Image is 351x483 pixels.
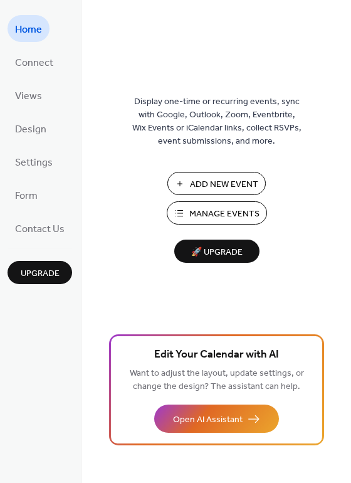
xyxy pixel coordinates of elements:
[15,53,53,73] span: Connect
[174,240,259,263] button: 🚀 Upgrade
[15,186,38,206] span: Form
[8,82,50,109] a: Views
[173,413,243,427] span: Open AI Assistant
[8,115,54,142] a: Design
[15,87,42,106] span: Views
[21,267,60,280] span: Upgrade
[182,244,252,261] span: 🚀 Upgrade
[15,120,46,139] span: Design
[15,20,42,40] span: Home
[190,178,258,191] span: Add New Event
[154,346,279,364] span: Edit Your Calendar with AI
[189,208,259,221] span: Manage Events
[15,220,65,239] span: Contact Us
[130,365,304,395] span: Want to adjust the layout, update settings, or change the design? The assistant can help.
[132,95,301,148] span: Display one-time or recurring events, sync with Google, Outlook, Zoom, Eventbrite, Wix Events or ...
[8,48,61,75] a: Connect
[8,148,60,175] a: Settings
[154,405,279,433] button: Open AI Assistant
[8,181,45,208] a: Form
[167,172,266,195] button: Add New Event
[8,15,50,42] a: Home
[167,201,267,225] button: Manage Events
[15,153,53,172] span: Settings
[8,215,72,242] a: Contact Us
[8,261,72,284] button: Upgrade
